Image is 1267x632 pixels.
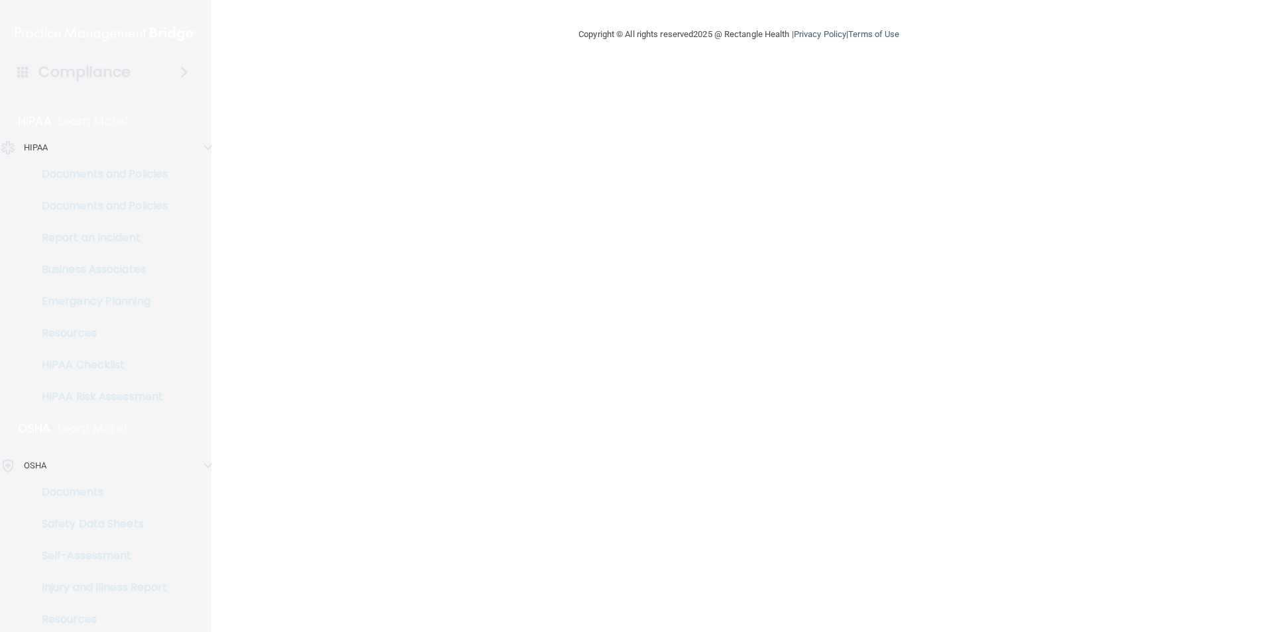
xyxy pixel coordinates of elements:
[38,63,131,81] h4: Compliance
[9,390,190,403] p: HIPAA Risk Assessment
[9,199,190,213] p: Documents and Policies
[9,549,190,562] p: Self-Assessment
[15,21,195,47] img: PMB logo
[9,295,190,308] p: Emergency Planning
[58,113,129,129] p: Learn More!
[848,29,899,39] a: Terms of Use
[9,581,190,594] p: Injury and Illness Report
[58,421,128,437] p: Learn More!
[9,327,190,340] p: Resources
[9,358,190,372] p: HIPAA Checklist
[794,29,846,39] a: Privacy Policy
[9,517,190,531] p: Safety Data Sheets
[18,421,51,437] p: OSHA
[497,13,981,56] div: Copyright © All rights reserved 2025 @ Rectangle Health | |
[18,113,52,129] p: HIPAA
[9,231,190,244] p: Report an Incident
[24,458,46,474] p: OSHA
[9,613,190,626] p: Resources
[24,140,48,156] p: HIPAA
[9,263,190,276] p: Business Associates
[9,486,190,499] p: Documents
[9,168,190,181] p: Documents and Policies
